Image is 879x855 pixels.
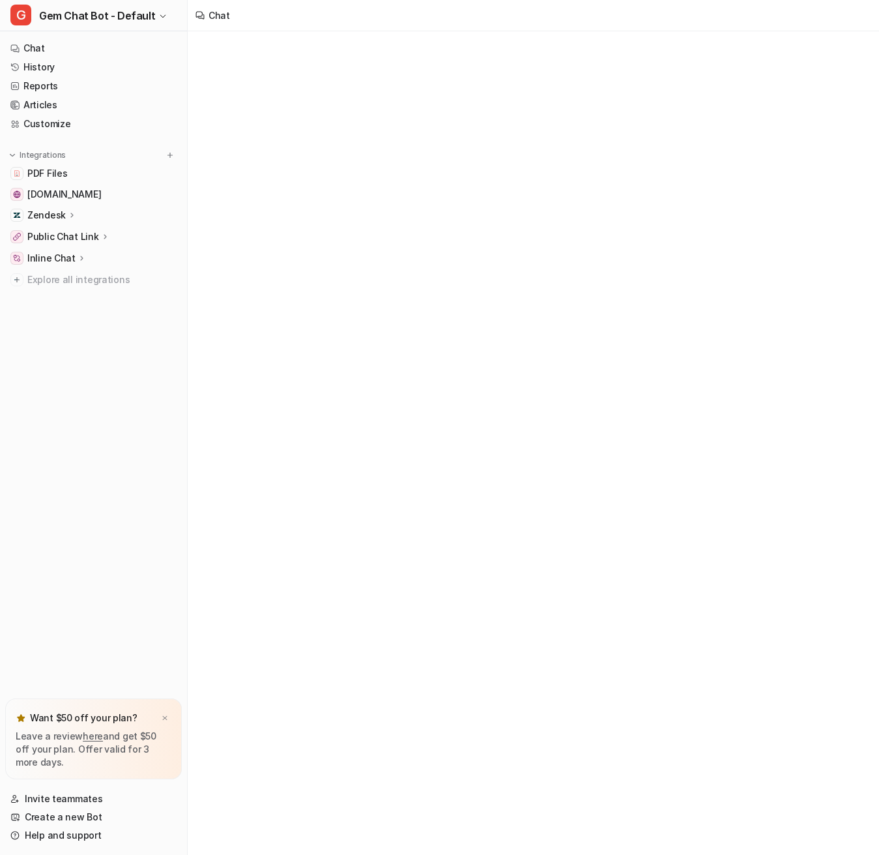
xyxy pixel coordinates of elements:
img: Zendesk [13,211,21,219]
a: Explore all integrations [5,271,182,289]
p: Integrations [20,150,66,160]
p: Leave a review and get $50 off your plan. Offer valid for 3 more days. [16,730,171,769]
a: PDF FilesPDF Files [5,164,182,183]
a: Create a new Bot [5,808,182,826]
img: PDF Files [13,170,21,177]
span: PDF Files [27,167,67,180]
a: Chat [5,39,182,57]
a: Customize [5,115,182,133]
span: G [10,5,31,25]
img: expand menu [8,151,17,160]
span: Gem Chat Bot - Default [39,7,155,25]
img: Inline Chat [13,254,21,262]
a: History [5,58,182,76]
img: explore all integrations [10,273,23,286]
div: Chat [209,8,230,22]
a: here [83,730,103,742]
a: Articles [5,96,182,114]
a: Help and support [5,826,182,845]
img: x [161,714,169,723]
span: Explore all integrations [27,269,177,290]
p: Zendesk [27,209,66,222]
a: status.gem.com[DOMAIN_NAME] [5,185,182,203]
img: status.gem.com [13,190,21,198]
p: Inline Chat [27,252,76,265]
a: Reports [5,77,182,95]
button: Integrations [5,149,70,162]
img: star [16,713,26,723]
img: menu_add.svg [166,151,175,160]
img: Public Chat Link [13,233,21,241]
span: [DOMAIN_NAME] [27,188,101,201]
p: Want $50 off your plan? [30,712,137,725]
a: Invite teammates [5,790,182,808]
p: Public Chat Link [27,230,99,243]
